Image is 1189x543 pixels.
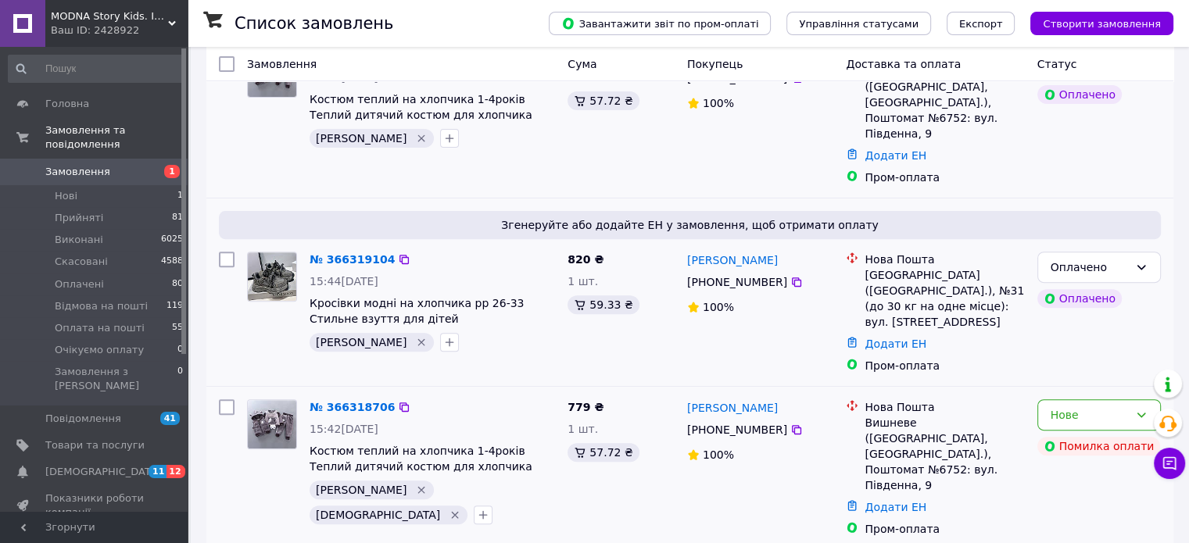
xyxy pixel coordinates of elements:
span: 1 [177,189,183,203]
div: Оплачено [1051,259,1129,276]
span: [DEMOGRAPHIC_DATA] [316,509,440,521]
span: 15:42[DATE] [310,423,378,435]
span: 100% [703,97,734,109]
span: 100% [703,448,734,461]
a: Створити замовлення [1015,16,1173,29]
span: MODNA Story Kids. Інтернет-магазин модного дитячого та підліткового одягу та взуття [51,9,168,23]
span: 4588 [161,255,183,269]
button: Чат з покупцем [1154,448,1185,479]
a: [PERSON_NAME] [687,252,778,268]
span: Виконані [55,233,103,247]
div: 59.33 ₴ [568,295,639,314]
div: Нова Пошта [865,252,1024,267]
div: 57.72 ₴ [568,443,639,462]
div: Нове [1051,406,1129,423]
span: 15:44[DATE] [310,275,378,288]
a: Фото товару [247,399,297,449]
span: 1 шт. [568,423,598,435]
span: Управління статусами [799,18,919,30]
div: Пром-оплата [865,521,1024,537]
a: Костюм теплий на хлопчика 1-4років Теплий дитячий костюм для хлопчика Дитячий костюм на хутрі [310,93,532,137]
span: 6025 [161,233,183,247]
span: Статус [1037,58,1077,70]
a: Фото товару [247,252,297,302]
span: 0 [177,365,183,393]
span: Доставка та оплата [846,58,961,70]
div: Ваш ID: 2428922 [51,23,188,38]
button: Управління статусами [786,12,931,35]
svg: Видалити мітку [415,132,428,145]
a: Костюм теплий на хлопчика 1-4років Теплий дитячий костюм для хлопчика Дитячий костюм на хутрі [310,445,532,488]
span: Замовлення [247,58,317,70]
div: Оплачено [1037,289,1122,308]
button: Експорт [947,12,1015,35]
svg: Видалити мітку [415,484,428,496]
a: Кросівки модні на хлопчика рр 26-33 Стильне взуття для дітей [310,297,524,325]
span: Завантажити звіт по пром-оплаті [561,16,758,30]
span: Прийняті [55,211,103,225]
span: 1 [164,165,180,178]
a: Додати ЕН [865,338,926,350]
a: № 366318706 [310,401,395,413]
span: Створити замовлення [1043,18,1161,30]
span: Оплата на пошті [55,321,145,335]
span: Скасовані [55,255,108,269]
span: Нові [55,189,77,203]
div: [PHONE_NUMBER] [684,271,790,293]
input: Пошук [8,55,184,83]
a: Додати ЕН [865,501,926,513]
span: 11 [149,465,167,478]
div: Пром-оплата [865,358,1024,373]
button: Створити замовлення [1030,12,1173,35]
span: Замовлення [45,165,110,179]
div: Нова Пошта [865,399,1024,415]
span: 1 шт. [568,275,598,288]
div: 57.72 ₴ [568,91,639,110]
svg: Видалити мітку [415,336,428,348]
button: Завантажити звіт по пром-оплаті [549,12,771,35]
h1: Список замовлень [235,14,393,33]
div: Оплачено [1037,85,1122,104]
span: 820 ₴ [568,253,603,266]
span: Покупець [687,58,743,70]
span: 100% [703,301,734,313]
span: Cума [568,58,596,70]
span: [DEMOGRAPHIC_DATA] [45,465,161,479]
span: 81 [172,211,183,225]
span: Замовлення з [PERSON_NAME] [55,365,177,393]
svg: Видалити мітку [449,509,461,521]
span: Замовлення та повідомлення [45,123,188,152]
div: Вишневе ([GEOGRAPHIC_DATA], [GEOGRAPHIC_DATA].), Поштомат №6752: вул. Південна, 9 [865,63,1024,141]
div: [GEOGRAPHIC_DATA] ([GEOGRAPHIC_DATA].), №31 (до 30 кг на одне місце): вул. [STREET_ADDRESS] [865,267,1024,330]
span: 12 [167,465,184,478]
a: Додати ЕН [865,149,926,162]
span: [PERSON_NAME] [316,132,406,145]
a: № 366319104 [310,253,395,266]
span: 0 [177,343,183,357]
span: Згенеруйте або додайте ЕН у замовлення, щоб отримати оплату [225,217,1155,233]
span: 779 ₴ [568,401,603,413]
a: [PERSON_NAME] [687,400,778,416]
span: Експорт [959,18,1003,30]
span: 119 [167,299,183,313]
div: Помилка оплати [1037,437,1161,455]
span: Оплачені [55,277,104,291]
img: Фото товару [248,252,296,301]
span: Товари та послуги [45,438,145,452]
span: [PERSON_NAME] [316,336,406,348]
span: 41 [160,412,180,425]
span: Показники роботи компанії [45,491,145,520]
span: Повідомлення [45,412,121,426]
div: Пром-оплата [865,170,1024,185]
img: Фото товару [248,400,296,448]
span: Головна [45,97,89,111]
span: 80 [172,277,183,291]
span: 55 [172,321,183,335]
span: Очікуємо оплату [55,343,144,357]
span: Відмова на пошті [55,299,148,313]
div: Вишневе ([GEOGRAPHIC_DATA], [GEOGRAPHIC_DATA].), Поштомат №6752: вул. Південна, 9 [865,415,1024,493]
div: [PHONE_NUMBER] [684,419,790,441]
